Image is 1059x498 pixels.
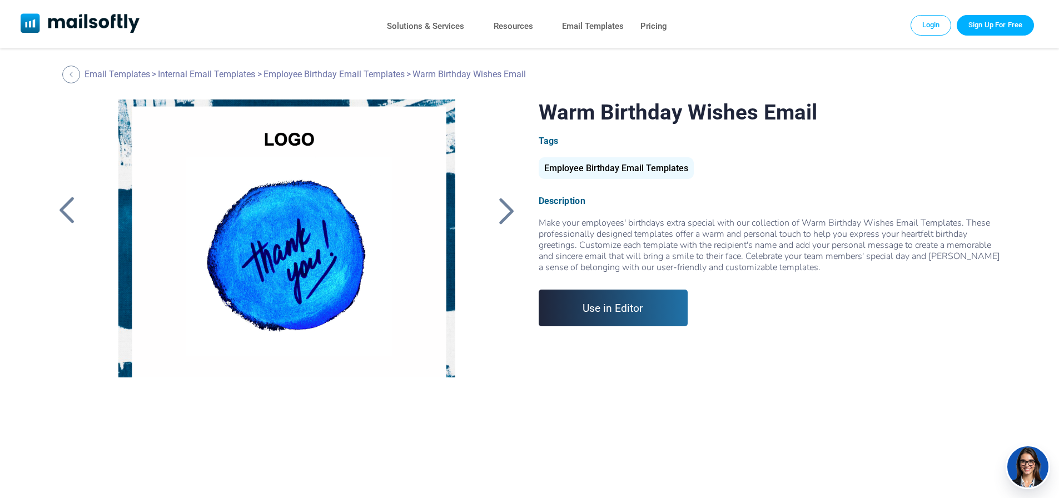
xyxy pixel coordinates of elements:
a: Employee Birthday Email Templates [263,69,405,79]
a: Login [911,15,952,35]
h1: Warm Birthday Wishes Email [539,99,1006,124]
a: Back [62,66,83,83]
div: Tags [539,136,1006,146]
div: Make your employees' birthdays extra special with our collection of Warm Birthday Wishes Email Te... [539,217,1006,273]
a: Mailsoftly [21,13,140,35]
a: Pricing [640,18,667,34]
a: Back [53,196,81,225]
a: Solutions & Services [387,18,464,34]
a: Warm Birthday Wishes Email [100,99,474,377]
a: Email Templates [562,18,624,34]
a: Use in Editor [539,290,688,326]
div: Description [539,196,1006,206]
a: Trial [957,15,1034,35]
a: Employee Birthday Email Templates [539,167,694,172]
a: Email Templates [84,69,150,79]
a: Back [493,196,521,225]
div: Employee Birthday Email Templates [539,157,694,179]
a: Resources [494,18,533,34]
a: Internal Email Templates [158,69,255,79]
